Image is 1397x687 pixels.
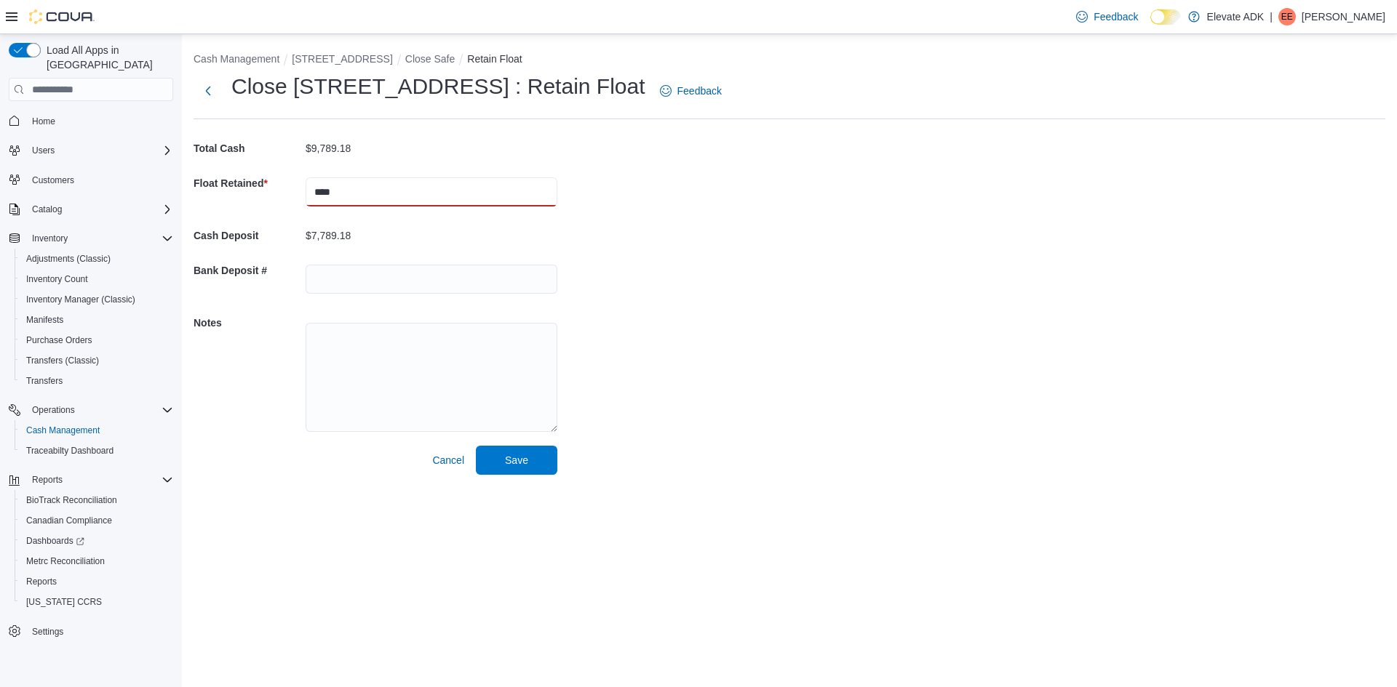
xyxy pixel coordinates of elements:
[26,111,173,129] span: Home
[20,332,98,349] a: Purchase Orders
[26,576,57,587] span: Reports
[194,53,279,65] button: Cash Management
[1094,9,1138,24] span: Feedback
[231,72,645,101] h1: Close [STREET_ADDRESS] : Retain Float
[476,446,557,475] button: Save
[194,169,303,198] h5: Float Retained
[20,372,173,390] span: Transfers
[20,512,118,529] a: Canadian Compliance
[15,490,179,510] button: BioTrack Reconciliation
[20,593,108,611] a: [US_STATE] CCRS
[26,471,68,489] button: Reports
[20,422,173,439] span: Cash Management
[15,371,179,391] button: Transfers
[26,622,173,640] span: Settings
[20,442,119,459] a: Traceabilty Dashboard
[26,375,63,387] span: Transfers
[194,76,223,105] button: Next
[32,474,63,486] span: Reports
[9,104,173,680] nav: Complex example
[15,531,179,551] a: Dashboards
[405,53,455,65] button: Close Safe
[32,145,55,156] span: Users
[677,84,722,98] span: Feedback
[32,204,62,215] span: Catalog
[26,445,114,457] span: Traceabilty Dashboard
[26,334,92,346] span: Purchase Orders
[26,355,99,366] span: Transfers (Classic)
[26,230,173,247] span: Inventory
[20,553,111,570] a: Metrc Reconciliation
[26,253,111,265] span: Adjustments (Classic)
[15,441,179,461] button: Traceabilty Dashboard
[26,142,60,159] button: Users
[15,330,179,350] button: Purchase Orders
[1281,8,1293,25] span: EE
[32,626,63,638] span: Settings
[20,311,69,329] a: Manifests
[194,134,303,163] h5: Total Cash
[3,470,179,490] button: Reports
[15,350,179,371] button: Transfers (Classic)
[20,291,141,308] a: Inventory Manager (Classic)
[15,571,179,592] button: Reports
[20,291,173,308] span: Inventory Manager (Classic)
[1150,9,1181,25] input: Dark Mode
[3,621,179,642] button: Settings
[3,110,179,131] button: Home
[26,471,173,489] span: Reports
[26,113,61,130] a: Home
[32,233,68,244] span: Inventory
[20,250,116,268] a: Adjustments (Classic)
[1270,8,1273,25] p: |
[26,555,105,567] span: Metrc Reconciliation
[26,273,88,285] span: Inventory Count
[20,532,173,550] span: Dashboards
[1207,8,1265,25] p: Elevate ADK
[26,401,81,419] button: Operations
[26,515,112,526] span: Canadian Compliance
[26,172,80,189] a: Customers
[292,53,392,65] button: [STREET_ADDRESS]
[26,401,173,419] span: Operations
[1278,8,1296,25] div: Eli Emery
[26,230,73,247] button: Inventory
[26,201,68,218] button: Catalog
[26,171,173,189] span: Customers
[26,535,84,547] span: Dashboards
[20,352,173,369] span: Transfers (Classic)
[505,453,528,467] span: Save
[26,596,102,608] span: [US_STATE] CCRS
[26,142,173,159] span: Users
[15,249,179,269] button: Adjustments (Classic)
[15,510,179,531] button: Canadian Compliance
[20,573,63,590] a: Reports
[41,43,173,72] span: Load All Apps in [GEOGRAPHIC_DATA]
[32,404,75,416] span: Operations
[20,491,173,509] span: BioTrack Reconciliation
[26,294,135,305] span: Inventory Manager (Classic)
[15,551,179,571] button: Metrc Reconciliation
[26,314,63,326] span: Manifests
[194,52,1385,69] nav: An example of EuiBreadcrumbs
[20,573,173,590] span: Reports
[32,116,55,127] span: Home
[3,228,179,249] button: Inventory
[1302,8,1385,25] p: [PERSON_NAME]
[20,422,106,439] a: Cash Management
[654,76,728,105] a: Feedback
[20,442,173,459] span: Traceabilty Dashboard
[29,9,95,24] img: Cova
[20,352,105,369] a: Transfers (Classic)
[20,593,173,611] span: Washington CCRS
[3,199,179,220] button: Catalog
[467,53,522,65] button: Retain Float
[26,201,173,218] span: Catalog
[306,142,351,154] p: $9,789.18
[194,308,303,337] h5: Notes
[20,250,173,268] span: Adjustments (Classic)
[15,289,179,310] button: Inventory Manager (Classic)
[15,592,179,612] button: [US_STATE] CCRS
[194,256,303,285] h5: Bank Deposit #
